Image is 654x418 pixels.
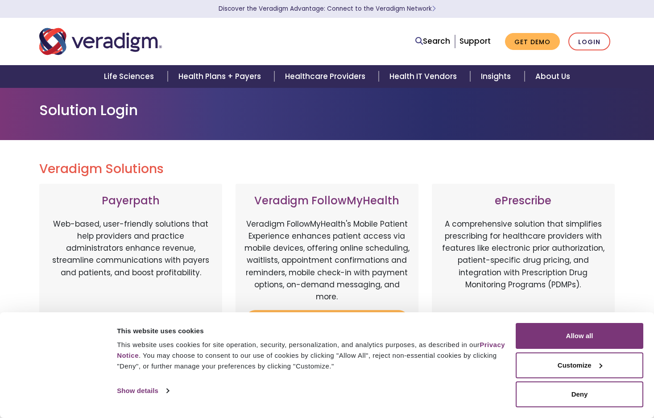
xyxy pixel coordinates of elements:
[516,352,643,378] button: Customize
[274,65,379,88] a: Healthcare Providers
[516,323,643,349] button: Allow all
[93,65,167,88] a: Life Sciences
[470,65,524,88] a: Insights
[441,218,606,312] p: A comprehensive solution that simplifies prescribing for healthcare providers with features like ...
[219,4,436,13] a: Discover the Veradigm Advantage: Connect to the Veradigm NetworkLearn More
[39,161,615,177] h2: Veradigm Solutions
[168,65,274,88] a: Health Plans + Payers
[525,65,581,88] a: About Us
[244,218,410,303] p: Veradigm FollowMyHealth's Mobile Patient Experience enhances patient access via mobile devices, o...
[117,339,505,372] div: This website uses cookies for site operation, security, personalization, and analytics purposes, ...
[48,195,213,207] h3: Payerpath
[48,218,213,312] p: Web-based, user-friendly solutions that help providers and practice administrators enhance revenu...
[244,195,410,207] h3: Veradigm FollowMyHealth
[117,384,169,397] a: Show details
[505,33,560,50] a: Get Demo
[379,65,470,88] a: Health IT Vendors
[415,35,450,47] a: Search
[516,381,643,407] button: Deny
[568,33,610,51] a: Login
[39,102,615,119] h1: Solution Login
[39,27,162,56] img: Veradigm logo
[244,310,410,339] a: Login to Veradigm FollowMyHealth
[117,326,505,336] div: This website uses cookies
[432,4,436,13] span: Learn More
[459,36,491,46] a: Support
[441,195,606,207] h3: ePrescribe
